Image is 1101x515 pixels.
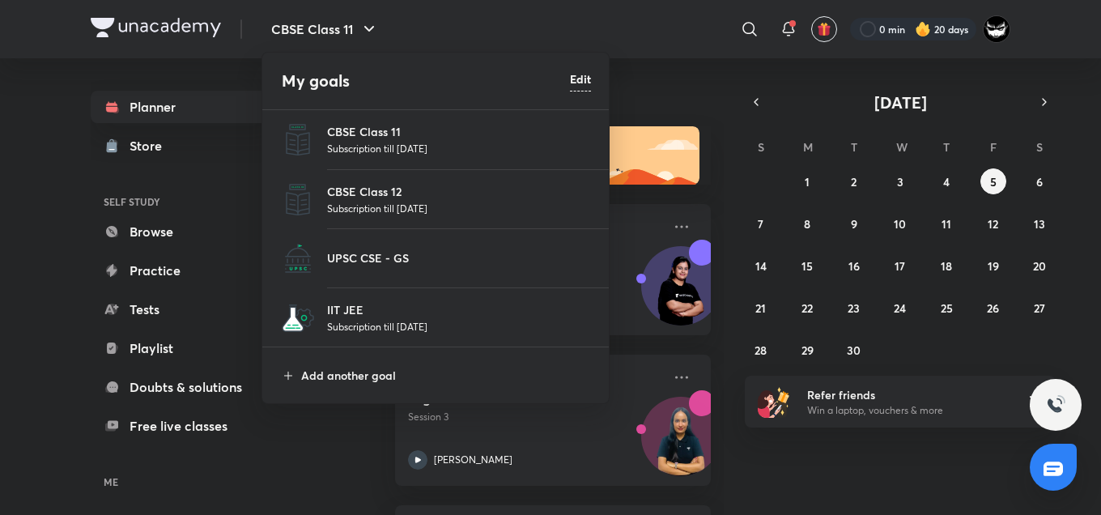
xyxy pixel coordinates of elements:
img: IIT JEE [282,302,314,334]
img: CBSE Class 11 [282,124,314,156]
img: UPSC CSE - GS [282,242,314,275]
p: CBSE Class 12 [327,183,591,200]
p: Subscription till [DATE] [327,200,591,216]
p: IIT JEE [327,301,591,318]
p: CBSE Class 11 [327,123,591,140]
p: Add another goal [301,367,591,384]
h6: Edit [570,70,591,87]
p: Subscription till [DATE] [327,318,591,334]
h4: My goals [282,69,570,93]
p: UPSC CSE - GS [327,249,591,266]
img: CBSE Class 12 [282,184,314,216]
p: Subscription till [DATE] [327,140,591,156]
